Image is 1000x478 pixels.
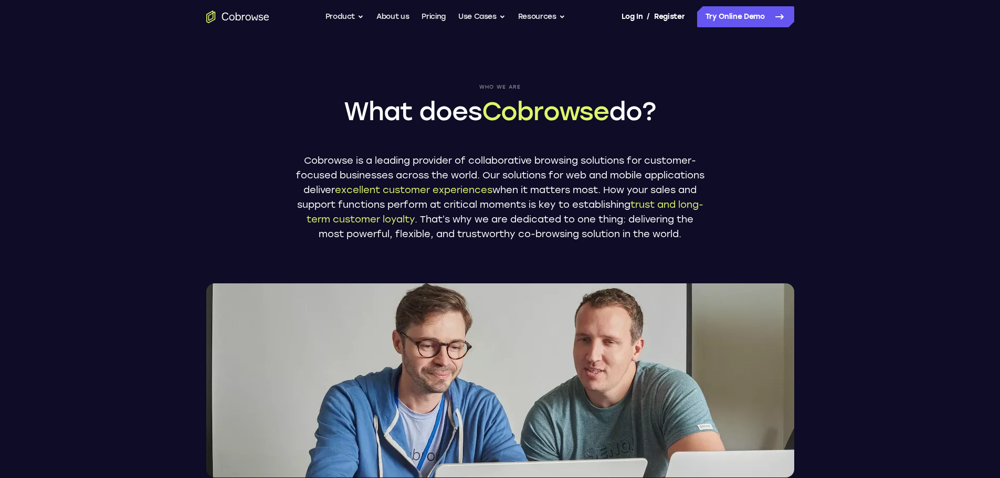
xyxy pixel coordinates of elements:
button: Resources [518,6,565,27]
img: Two Cobrowse software developers, João and Ross, working on their computers [206,283,794,477]
a: Pricing [422,6,446,27]
span: excellent customer experiences [335,184,492,196]
p: Cobrowse is a leading provider of collaborative browsing solutions for customer-focused businesse... [296,153,705,241]
button: Use Cases [458,6,506,27]
span: Cobrowse [482,96,609,126]
h1: What does do? [296,94,705,128]
span: Who we are [296,84,705,90]
a: Try Online Demo [697,6,794,27]
a: About us [376,6,409,27]
a: Log In [622,6,643,27]
a: Register [654,6,685,27]
span: / [647,10,650,23]
a: Go to the home page [206,10,269,23]
button: Product [325,6,364,27]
